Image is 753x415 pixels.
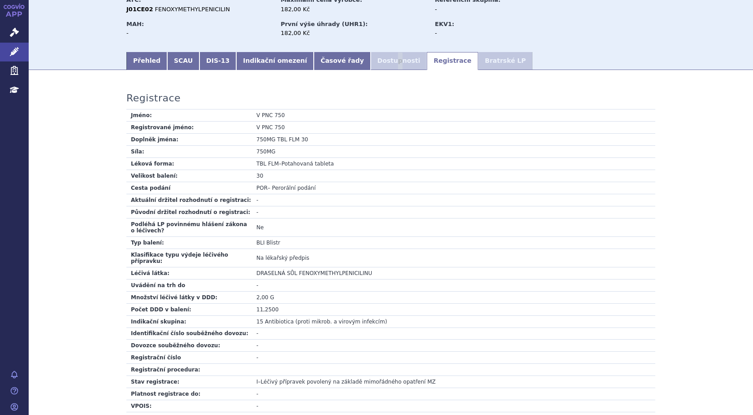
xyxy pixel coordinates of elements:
[252,376,655,388] td: –
[270,294,274,301] span: G
[126,182,252,194] td: Cesta podání
[256,240,264,246] span: BLI
[126,400,252,412] td: VPOIS:
[126,52,167,70] a: Přehled
[126,267,252,279] td: Léčivá látka:
[126,388,252,400] td: Platnost registrace do:
[252,388,655,400] td: -
[155,6,230,13] span: FENOXYMETHYLPENICILIN
[281,21,368,27] strong: První výše úhrady (UHR1):
[126,364,252,376] td: Registrační procedura:
[281,161,334,167] span: Potahovaná tableta
[252,267,655,279] td: DRASELNÁ SŮL FENOXYMETHYLPENICILINU
[252,352,655,364] td: -
[252,400,655,412] td: -
[126,340,252,352] td: Dovozce souběžného dovozu:
[126,6,153,13] strong: J01CE02
[126,194,252,206] td: Aktuální držitel rozhodnutí o registraci:
[252,249,655,267] td: Na lékařský předpis
[126,291,252,303] td: Množství léčivé látky v DDD:
[314,52,371,70] a: Časové řady
[266,240,280,246] span: Blistr
[252,121,655,133] td: V PNC 750
[252,328,655,340] td: -
[252,303,655,315] td: 11,2500
[126,328,252,340] td: Identifikační číslo souběžného dovozu:
[256,185,268,191] span: POR
[126,315,252,328] td: Indikační skupina:
[126,145,252,157] td: Síla:
[126,218,252,236] td: Podléhá LP povinnému hlášení zákona o léčivech?
[427,52,478,70] a: Registrace
[126,249,252,267] td: Klasifikace typu výdeje léčivého přípravku:
[261,379,436,385] span: Léčivý přípravek povolený na základě mimořádného opatření MZ
[252,157,655,170] td: –
[252,279,655,291] td: -
[265,319,387,325] span: Antibiotica (proti mikrob. a virovým infekcím)
[126,133,252,145] td: Doplněk jména:
[126,279,252,291] td: Uvádění na trh do
[126,21,144,27] strong: MAH:
[252,145,655,157] td: 750MG
[126,206,252,218] td: Původní držitel rozhodnutí o registraci:
[252,340,655,352] td: -
[126,170,252,182] td: Velikost balení:
[256,379,258,385] span: I
[252,182,655,194] td: – Perorální podání
[199,52,236,70] a: DIS-13
[252,206,655,218] td: -
[126,352,252,364] td: Registrační číslo
[167,52,199,70] a: SCAU
[252,109,655,122] td: V PNC 750
[435,29,536,37] div: -
[126,109,252,122] td: Jméno:
[236,52,314,70] a: Indikační omezení
[126,376,252,388] td: Stav registrace:
[256,294,268,301] span: 2,00
[252,194,655,206] td: -
[435,21,454,27] strong: EKV1:
[435,5,536,13] div: -
[256,161,279,167] span: TBL FLM
[256,319,263,325] span: 15
[126,29,272,37] div: -
[126,92,181,104] h3: Registrace
[252,133,655,145] td: 750MG TBL FLM 30
[126,303,252,315] td: Počet DDD v balení:
[281,29,426,37] div: 182,00 Kč
[126,121,252,133] td: Registrované jméno:
[126,157,252,170] td: Léková forma:
[252,170,655,182] td: 30
[281,5,426,13] div: 182,00 Kč
[126,236,252,249] td: Typ balení:
[252,218,655,236] td: Ne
